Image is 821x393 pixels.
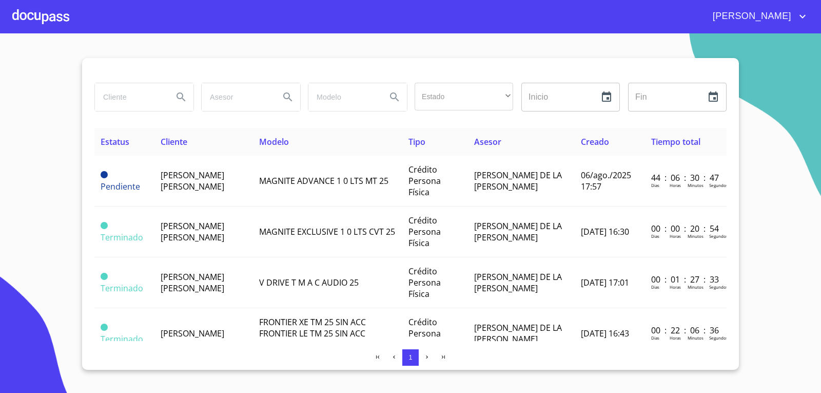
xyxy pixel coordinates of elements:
span: Tiempo total [651,136,700,147]
span: [PERSON_NAME] [705,8,796,25]
span: [DATE] 16:30 [581,226,629,237]
span: Crédito Persona Física [408,164,441,198]
p: Horas [670,233,681,239]
span: [PERSON_NAME] [PERSON_NAME] [161,170,224,192]
div: ​ [415,83,513,110]
p: Segundos [709,284,728,290]
button: Search [382,85,407,109]
span: Estatus [101,136,129,147]
span: Crédito Persona Física [408,215,441,249]
span: Pendiente [101,171,108,178]
span: [PERSON_NAME] [161,328,224,339]
p: Minutos [688,233,703,239]
p: Dias [651,233,659,239]
p: Segundos [709,233,728,239]
p: Minutos [688,335,703,341]
span: Crédito Persona Física [408,316,441,350]
span: Terminado [101,232,143,243]
span: FRONTIER XE TM 25 SIN ACC FRONTIER LE TM 25 SIN ACC FRONTIER LE TA 25 SIN ACC [259,316,366,350]
p: Dias [651,182,659,188]
span: [PERSON_NAME] DE LA [PERSON_NAME] [474,220,562,243]
span: 1 [408,353,412,361]
span: [PERSON_NAME] DE LA [PERSON_NAME] [474,170,562,192]
span: Modelo [259,136,289,147]
span: [PERSON_NAME] DE LA [PERSON_NAME] [474,271,562,294]
span: Tipo [408,136,425,147]
span: [DATE] 16:43 [581,328,629,339]
p: Dias [651,335,659,341]
p: Dias [651,284,659,290]
span: Creado [581,136,609,147]
button: 1 [402,349,419,366]
button: account of current user [705,8,809,25]
button: Search [276,85,300,109]
input: search [202,83,271,111]
p: 00 : 22 : 06 : 36 [651,325,720,336]
span: V DRIVE T M A C AUDIO 25 [259,277,359,288]
p: 44 : 06 : 30 : 47 [651,172,720,183]
p: Horas [670,284,681,290]
span: Crédito Persona Física [408,266,441,300]
span: [PERSON_NAME] [PERSON_NAME] [161,271,224,294]
input: search [308,83,378,111]
span: [DATE] 17:01 [581,277,629,288]
p: Minutos [688,182,703,188]
span: Terminado [101,222,108,229]
span: [PERSON_NAME] DE LA [PERSON_NAME] [474,322,562,345]
button: Search [169,85,193,109]
span: [PERSON_NAME] [PERSON_NAME] [161,220,224,243]
span: Cliente [161,136,187,147]
p: 00 : 01 : 27 : 33 [651,274,720,285]
span: Terminado [101,283,143,294]
span: Terminado [101,333,143,345]
span: 06/ago./2025 17:57 [581,170,631,192]
span: MAGNITE ADVANCE 1 0 LTS MT 25 [259,175,388,186]
p: 00 : 00 : 20 : 54 [651,223,720,234]
span: Terminado [101,324,108,331]
input: search [95,83,165,111]
p: Minutos [688,284,703,290]
span: MAGNITE EXCLUSIVE 1 0 LTS CVT 25 [259,226,395,237]
span: Asesor [474,136,501,147]
p: Horas [670,335,681,341]
span: Terminado [101,273,108,280]
p: Segundos [709,182,728,188]
p: Segundos [709,335,728,341]
p: Horas [670,182,681,188]
span: Pendiente [101,181,140,192]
